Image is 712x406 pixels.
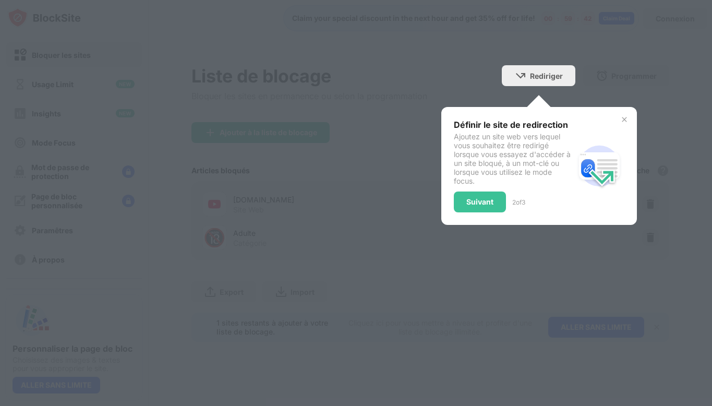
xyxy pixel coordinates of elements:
[574,141,624,191] img: redirect.svg
[454,132,574,185] div: Ajoutez un site web vers lequel vous souhaitez être redirigé lorsque vous essayez d'accéder à un ...
[454,120,574,130] div: Définir le site de redirection
[466,198,493,206] div: Suivant
[512,198,525,206] div: 2 of 3
[530,71,563,80] div: Rediriger
[620,115,629,124] img: x-button.svg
